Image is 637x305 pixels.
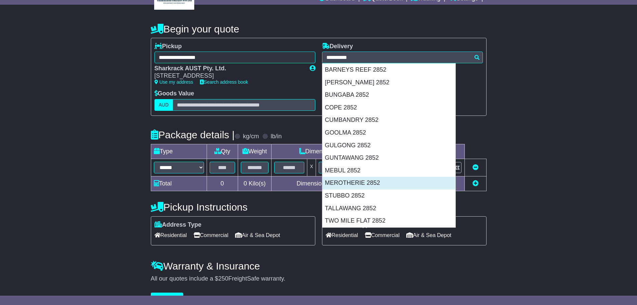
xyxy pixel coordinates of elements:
td: Kilo(s) [238,176,272,191]
span: 250 [218,275,228,282]
h4: Pickup Instructions [151,202,315,213]
td: Dimensions (L x W x H) [272,144,396,159]
div: All our quotes include a $ FreightSafe warranty. [151,275,487,283]
div: GUNTAWANG 2852 [322,152,455,164]
div: MEROTHERIE 2852 [322,177,455,189]
div: BARNEYS REEF 2852 [322,64,455,76]
div: CUMBANDRY 2852 [322,114,455,127]
div: Sharkrack AUST Pty. Ltd. [154,65,303,72]
td: x [307,159,316,176]
div: BUNGABA 2852 [322,89,455,101]
a: Use my address [154,79,193,85]
div: TWO MILE FLAT 2852 [322,215,455,227]
span: Commercial [365,230,400,240]
label: Delivery [322,43,353,50]
typeahead: Please provide city [322,52,483,63]
div: GOOLMA 2852 [322,127,455,139]
h4: Package details | [151,129,235,140]
h4: Warranty & Insurance [151,260,487,272]
div: TALLAWANG 2852 [322,202,455,215]
span: Air & Sea Depot [406,230,451,240]
span: 0 [243,180,247,187]
span: Residential [326,230,358,240]
td: Total [151,176,207,191]
td: 0 [207,176,238,191]
div: GULGONG 2852 [322,139,455,152]
div: [PERSON_NAME] 2852 [322,76,455,89]
div: MEBUL 2852 [322,164,455,177]
div: STUBBO 2852 [322,189,455,202]
a: Remove this item [472,164,479,171]
span: Commercial [194,230,228,240]
label: Address Type [154,221,202,229]
label: Pickup [154,43,182,50]
td: Type [151,144,207,159]
label: kg/cm [243,133,259,140]
td: Dimensions in Centimetre(s) [272,176,396,191]
td: Weight [238,144,272,159]
h4: Begin your quote [151,23,487,34]
a: Search address book [200,79,248,85]
label: AUD [154,99,173,111]
td: Qty [207,144,238,159]
label: lb/in [271,133,282,140]
div: COPE 2852 [322,101,455,114]
span: Residential [154,230,187,240]
span: Air & Sea Depot [235,230,280,240]
label: Goods Value [154,90,194,97]
a: Add new item [472,180,479,187]
button: Get Quotes [151,293,184,304]
div: [STREET_ADDRESS] [154,72,303,80]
